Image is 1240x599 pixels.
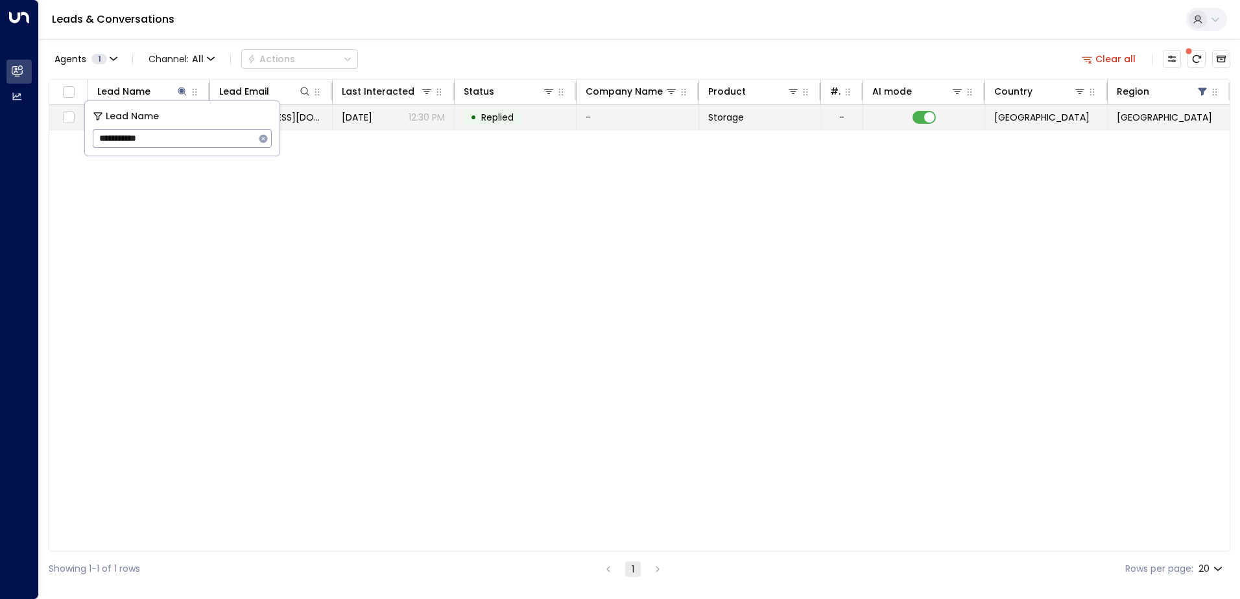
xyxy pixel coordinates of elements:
[342,84,414,99] div: Last Interacted
[994,84,1086,99] div: Country
[1077,50,1141,68] button: Clear all
[49,562,140,576] div: Showing 1-1 of 1 rows
[1125,562,1193,576] label: Rows per page:
[464,84,494,99] div: Status
[464,84,555,99] div: Status
[839,111,844,124] div: -
[52,12,174,27] a: Leads & Conversations
[994,84,1032,99] div: Country
[1187,50,1206,68] span: There are new threads available. Refresh the grid to view the latest updates.
[708,84,746,99] div: Product
[1117,111,1212,124] span: Shropshire
[600,561,666,577] nav: pagination navigation
[60,110,77,126] span: Toggle select row
[1117,84,1149,99] div: Region
[60,84,77,100] span: Toggle select all
[708,111,744,124] span: Storage
[219,84,311,99] div: Lead Email
[342,111,372,124] span: Sep 11, 2025
[143,50,220,68] button: Channel:All
[830,84,841,99] div: # of people
[97,84,150,99] div: Lead Name
[143,50,220,68] span: Channel:
[192,54,204,64] span: All
[49,50,122,68] button: Agents1
[241,49,358,69] button: Actions
[247,53,295,65] div: Actions
[577,105,698,130] td: -
[219,84,269,99] div: Lead Email
[91,54,107,64] span: 1
[1163,50,1181,68] button: Customize
[994,111,1090,124] span: United Kingdom
[54,54,86,64] span: Agents
[106,109,159,124] span: Lead Name
[872,84,964,99] div: AI mode
[1198,559,1225,578] div: 20
[586,84,663,99] div: Company Name
[1117,84,1209,99] div: Region
[241,49,358,69] div: Button group with a nested menu
[872,84,912,99] div: AI mode
[625,561,641,577] button: page 1
[342,84,433,99] div: Last Interacted
[708,84,800,99] div: Product
[409,111,445,124] p: 12:30 PM
[481,111,514,124] span: Replied
[97,84,189,99] div: Lead Name
[586,84,677,99] div: Company Name
[1212,50,1230,68] button: Archived Leads
[830,84,853,99] div: # of people
[470,106,477,128] div: •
